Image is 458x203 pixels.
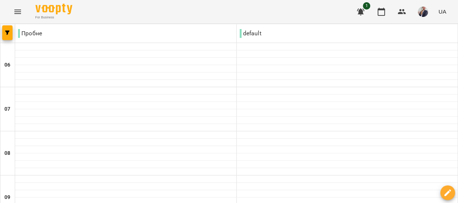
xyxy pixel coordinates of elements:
[418,7,428,17] img: 0c706f5057204141c24d13b3d2beadb5.jpg
[363,2,370,10] span: 1
[240,29,261,38] p: default
[4,149,10,157] h6: 08
[4,193,10,202] h6: 09
[18,29,42,38] p: Пробне
[436,5,449,18] button: UA
[35,4,72,14] img: Voopty Logo
[9,3,27,21] button: Menu
[438,8,446,15] span: UA
[4,61,10,69] h6: 06
[35,15,72,20] span: For Business
[4,105,10,113] h6: 07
